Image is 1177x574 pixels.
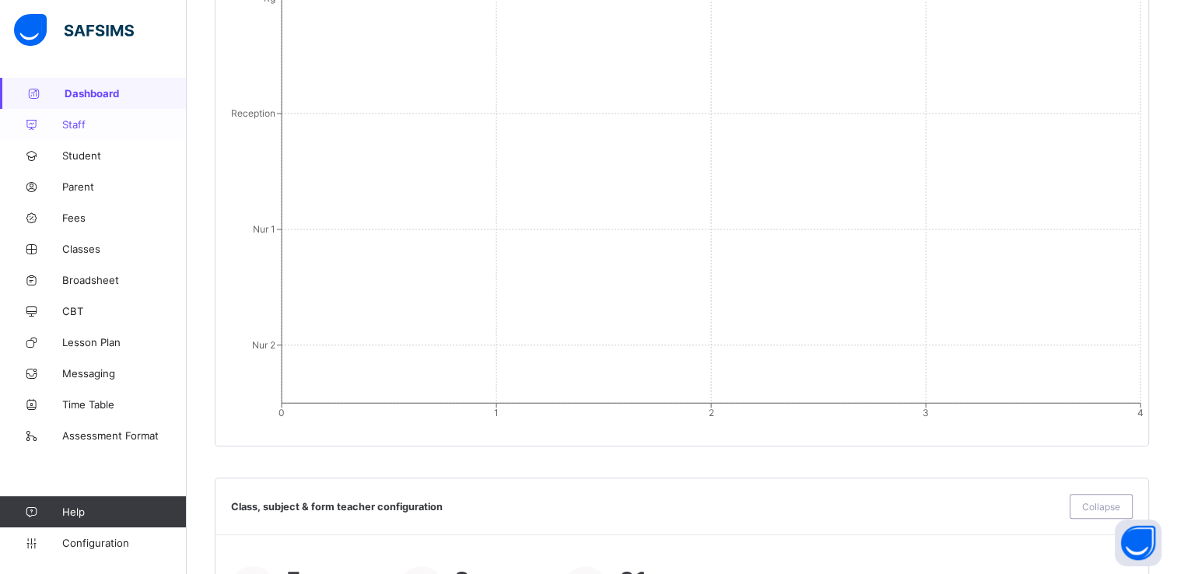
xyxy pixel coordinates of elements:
[253,223,275,235] tspan: Nur 1
[1082,501,1120,513] span: Collapse
[62,367,187,380] span: Messaging
[1115,520,1161,566] button: Open asap
[709,407,714,418] tspan: 2
[278,407,285,418] tspan: 0
[923,407,929,418] tspan: 3
[62,212,187,224] span: Fees
[62,506,186,518] span: Help
[62,537,186,549] span: Configuration
[62,118,187,131] span: Staff
[62,305,187,317] span: CBT
[231,501,1062,513] span: Class, subject & form teacher configuration
[14,14,134,47] img: safsims
[231,107,275,119] tspan: Reception
[62,274,187,286] span: Broadsheet
[62,180,187,193] span: Parent
[62,336,187,348] span: Lesson Plan
[1137,407,1144,418] tspan: 4
[252,339,275,351] tspan: Nur 2
[62,429,187,442] span: Assessment Format
[62,243,187,255] span: Classes
[65,87,187,100] span: Dashboard
[494,407,499,418] tspan: 1
[62,398,187,411] span: Time Table
[62,149,187,162] span: Student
